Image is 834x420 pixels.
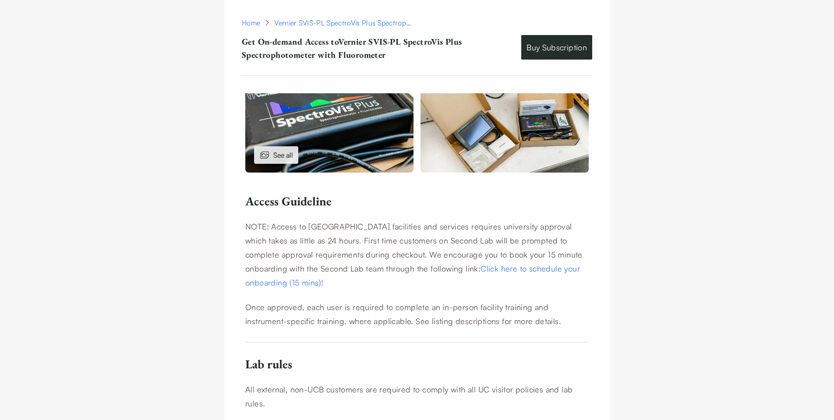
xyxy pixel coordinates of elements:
[242,18,260,28] a: Home
[245,300,589,328] p: Once approved, each user is required to complete an in-person facility training and instrument-sp...
[245,382,589,410] article: Lab rules
[259,150,270,160] img: images
[254,146,298,164] div: See all
[274,18,414,28] div: Vernier SVIS-PL SpectroVis Plus Spectrophotometer with Fluorometer
[245,219,589,328] article: Access Guideline
[421,84,589,173] img: Vernier SVIS-PL SpectroVis Plus Spectrophotometer with Fluorometer 2
[245,194,589,209] h6: Access Guideline
[521,35,592,60] a: Buy Subscription
[245,219,589,289] p: NOTE: Access to [GEOGRAPHIC_DATA] facilities and services requires university approval which take...
[242,35,507,61] p: Get On-demand Access to Vernier SVIS-PL SpectroVis Plus Spectrophotometer with Fluorometer
[245,356,589,372] h6: Lab rules
[245,382,589,410] p: All external, non-UCB customers are required to comply with all UC visitor policies and lab rules.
